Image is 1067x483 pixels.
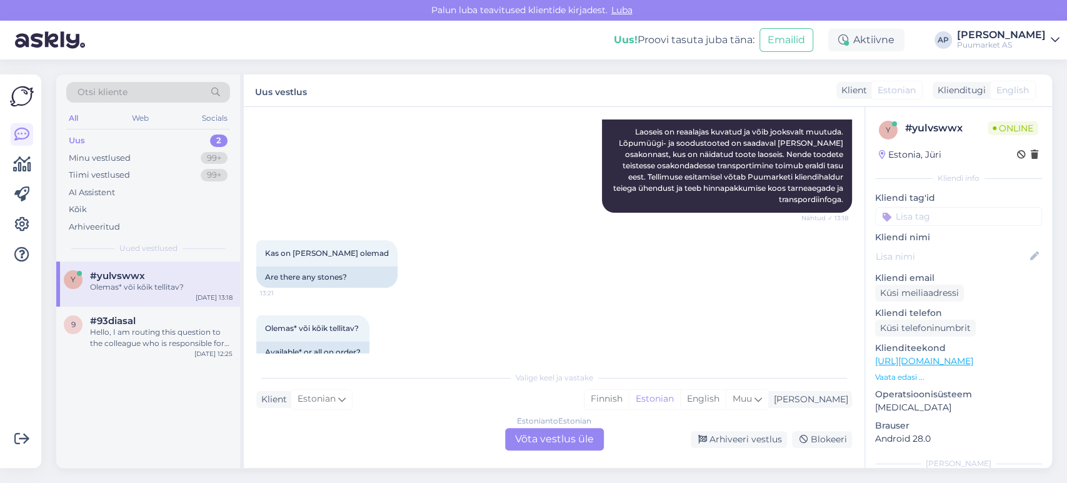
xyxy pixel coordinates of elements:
div: Klienditugi [933,84,986,97]
div: AP [934,31,952,49]
span: Estonian [298,392,336,406]
span: 9 [71,320,76,329]
div: Valige keel ja vastake [256,372,852,384]
button: Emailid [759,28,813,52]
div: Kliendi info [875,173,1042,184]
label: Uus vestlus [255,82,307,99]
span: 13:21 [260,288,307,298]
span: #yulvswwx [90,270,145,282]
span: Kas on [PERSON_NAME] olemad [265,248,389,258]
input: Lisa tag [875,207,1042,226]
div: Minu vestlused [69,152,131,165]
div: Arhiveeritud [69,221,120,233]
div: Socials [199,110,230,126]
div: Finnish [584,390,629,409]
div: Arhiveeri vestlus [691,431,787,448]
p: Operatsioonisüsteem [875,388,1042,401]
span: Nähtud ✓ 13:18 [801,213,848,223]
div: Klient [256,393,287,406]
span: Luba [608,4,636,16]
a: [URL][DOMAIN_NAME] [875,355,973,367]
div: English [680,390,726,409]
div: [DATE] 12:25 [194,349,233,358]
div: 2 [210,135,228,147]
div: Küsi telefoninumbrit [875,320,976,337]
div: Hello, I am routing this question to the colleague who is responsible for this topic. The reply m... [90,327,233,349]
p: Brauser [875,419,1042,432]
div: Kõik [69,203,87,216]
p: Kliendi nimi [875,231,1042,244]
span: Uued vestlused [119,243,178,254]
p: Kliendi tag'id [875,191,1042,205]
span: #93diasal [90,315,136,327]
p: Kliendi email [875,272,1042,285]
span: Online [988,121,1038,135]
div: Küsi meiliaadressi [875,285,964,302]
span: y [886,125,891,135]
div: Olemas* või kõik tellitav? [90,282,233,293]
p: Android 28.0 [875,432,1042,445]
div: [PERSON_NAME] [875,458,1042,469]
div: All [66,110,81,126]
div: Web [129,110,151,126]
span: Olemas* või kõik tellitav? [265,323,359,333]
input: Lisa nimi [876,250,1028,263]
div: # yulvswwx [905,121,988,136]
div: Tiimi vestlused [69,169,130,181]
div: Available* or all on order? [256,342,369,363]
p: [MEDICAL_DATA] [875,401,1042,414]
div: Võta vestlus üle [505,428,604,450]
a: [PERSON_NAME]Puumarket AS [957,30,1059,50]
div: Estonia, Jüri [879,148,941,161]
div: Estonian to Estonian [517,415,591,427]
div: [PERSON_NAME] [769,393,848,406]
div: Uus [69,135,85,147]
span: y [71,275,76,284]
img: Askly Logo [10,84,34,108]
span: Tere! Laoseis on reaalajas kuvatud ja võib jooksvalt muutuda. Lõpumüügi- ja soodustooted on saada... [613,104,845,204]
div: AI Assistent [69,186,115,199]
div: Blokeeri [792,431,852,448]
span: Muu [733,393,752,404]
div: Are there any stones? [256,267,398,288]
div: [PERSON_NAME] [957,30,1046,40]
div: 99+ [201,152,228,165]
p: Kliendi telefon [875,307,1042,320]
div: Klient [836,84,867,97]
p: Vaata edasi ... [875,372,1042,383]
span: Estonian [878,84,916,97]
div: Puumarket AS [957,40,1046,50]
b: Uus! [614,34,638,46]
span: Otsi kliente [78,86,128,99]
p: Klienditeekond [875,342,1042,355]
div: 99+ [201,169,228,181]
div: Proovi tasuta juba täna: [614,33,754,48]
span: English [996,84,1029,97]
div: Estonian [629,390,680,409]
div: [DATE] 13:18 [196,293,233,302]
div: Aktiivne [828,29,904,51]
